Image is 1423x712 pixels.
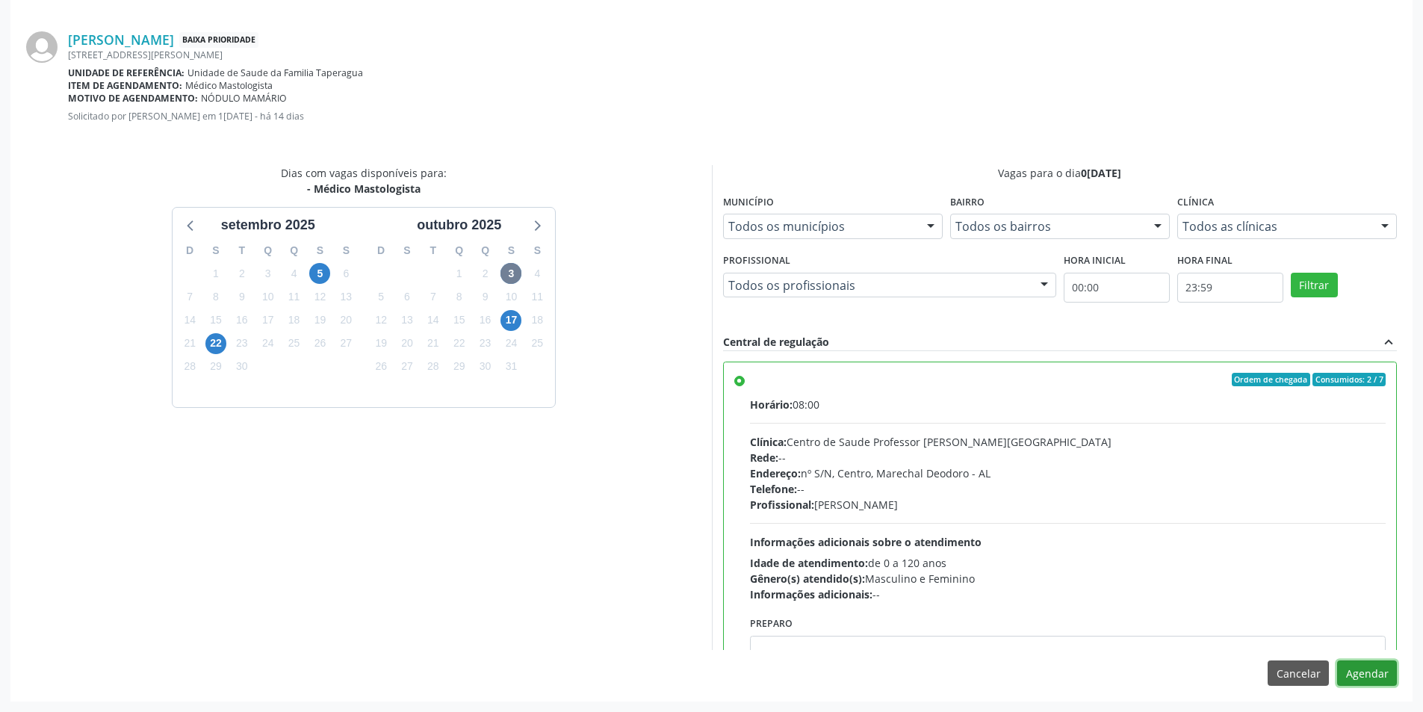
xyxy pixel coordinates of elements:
span: segunda-feira, 27 de outubro de 2025 [397,356,418,377]
span: quinta-feira, 25 de setembro de 2025 [284,333,305,354]
span: segunda-feira, 15 de setembro de 2025 [205,310,226,331]
span: segunda-feira, 29 de setembro de 2025 [205,356,226,377]
span: domingo, 21 de setembro de 2025 [179,333,200,354]
span: Baixa Prioridade [179,32,258,48]
span: terça-feira, 21 de outubro de 2025 [423,333,444,354]
input: Selecione o horário [1064,273,1170,303]
span: quinta-feira, 16 de outubro de 2025 [475,310,496,331]
span: segunda-feira, 6 de outubro de 2025 [397,286,418,307]
div: Vagas para o dia [723,165,1398,181]
span: Consumidos: 2 / 7 [1312,373,1386,386]
div: nº S/N, Centro, Marechal Deodoro - AL [750,465,1386,481]
div: [STREET_ADDRESS][PERSON_NAME] [68,49,1397,61]
img: img [26,31,58,63]
div: Q [446,239,472,262]
div: Q [472,239,498,262]
div: outubro 2025 [411,215,507,235]
button: Cancelar [1268,660,1329,686]
span: Todos os municípios [728,219,912,234]
span: sexta-feira, 3 de outubro de 2025 [500,263,521,284]
b: Motivo de agendamento: [68,92,198,105]
button: Filtrar [1291,273,1338,298]
span: sábado, 18 de outubro de 2025 [527,310,548,331]
span: quarta-feira, 10 de setembro de 2025 [258,286,279,307]
label: Município [723,191,774,214]
span: Todos os bairros [955,219,1139,234]
span: sábado, 4 de outubro de 2025 [527,263,548,284]
div: D [177,239,203,262]
span: Horário: [750,397,793,412]
span: quarta-feira, 29 de outubro de 2025 [449,356,470,377]
div: Q [255,239,281,262]
span: domingo, 26 de outubro de 2025 [371,356,391,377]
span: Unidade de Saude da Familia Taperagua [187,66,363,79]
span: domingo, 5 de outubro de 2025 [371,286,391,307]
div: S [394,239,421,262]
span: terça-feira, 14 de outubro de 2025 [423,310,444,331]
span: Endereço: [750,466,801,480]
div: Dias com vagas disponíveis para: [281,165,447,196]
span: sábado, 11 de outubro de 2025 [527,286,548,307]
span: Gênero(s) atendido(s): [750,572,865,586]
span: terça-feira, 23 de setembro de 2025 [232,333,252,354]
div: Central de regulação [723,334,829,350]
span: Todos os profissionais [728,278,1026,293]
span: quinta-feira, 2 de outubro de 2025 [475,263,496,284]
div: T [229,239,255,262]
div: setembro 2025 [215,215,321,235]
span: quinta-feira, 11 de setembro de 2025 [284,286,305,307]
span: segunda-feira, 13 de outubro de 2025 [397,310,418,331]
span: sábado, 27 de setembro de 2025 [335,333,356,354]
span: sábado, 13 de setembro de 2025 [335,286,356,307]
span: terça-feira, 28 de outubro de 2025 [423,356,444,377]
span: sexta-feira, 26 de setembro de 2025 [309,333,330,354]
span: sexta-feira, 31 de outubro de 2025 [500,356,521,377]
div: S [333,239,359,262]
div: Masculino e Feminino [750,571,1386,586]
span: quinta-feira, 4 de setembro de 2025 [284,263,305,284]
span: sexta-feira, 5 de setembro de 2025 [309,263,330,284]
span: quarta-feira, 8 de outubro de 2025 [449,286,470,307]
div: Centro de Saude Professor [PERSON_NAME][GEOGRAPHIC_DATA] [750,434,1386,450]
div: Q [281,239,307,262]
span: quarta-feira, 1 de outubro de 2025 [449,263,470,284]
span: terça-feira, 16 de setembro de 2025 [232,310,252,331]
input: Selecione o horário [1177,273,1283,303]
span: quarta-feira, 15 de outubro de 2025 [449,310,470,331]
div: D [368,239,394,262]
span: quinta-feira, 18 de setembro de 2025 [284,310,305,331]
a: [PERSON_NAME] [68,31,174,48]
span: quinta-feira, 9 de outubro de 2025 [475,286,496,307]
label: Clínica [1177,191,1214,214]
span: sexta-feira, 24 de outubro de 2025 [500,333,521,354]
span: Clínica: [750,435,787,449]
span: quarta-feira, 24 de setembro de 2025 [258,333,279,354]
div: de 0 a 120 anos [750,555,1386,571]
div: 08:00 [750,397,1386,412]
span: Informações adicionais sobre o atendimento [750,535,982,549]
span: segunda-feira, 20 de outubro de 2025 [397,333,418,354]
div: -- [750,586,1386,602]
span: sexta-feira, 17 de outubro de 2025 [500,310,521,331]
div: -- [750,481,1386,497]
span: terça-feira, 2 de setembro de 2025 [232,263,252,284]
span: quarta-feira, 3 de setembro de 2025 [258,263,279,284]
div: S [203,239,229,262]
span: quinta-feira, 23 de outubro de 2025 [475,333,496,354]
div: - Médico Mastologista [281,181,447,196]
span: Todos as clínicas [1182,219,1366,234]
span: quarta-feira, 22 de outubro de 2025 [449,333,470,354]
b: Unidade de referência: [68,66,185,79]
span: sexta-feira, 12 de setembro de 2025 [309,286,330,307]
span: 0[DATE] [1081,166,1121,180]
span: segunda-feira, 8 de setembro de 2025 [205,286,226,307]
label: Preparo [750,613,793,636]
span: sexta-feira, 10 de outubro de 2025 [500,286,521,307]
span: sexta-feira, 19 de setembro de 2025 [309,310,330,331]
div: T [420,239,446,262]
button: Agendar [1337,660,1397,686]
span: quarta-feira, 17 de setembro de 2025 [258,310,279,331]
span: domingo, 14 de setembro de 2025 [179,310,200,331]
span: Idade de atendimento: [750,556,868,570]
div: S [524,239,551,262]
